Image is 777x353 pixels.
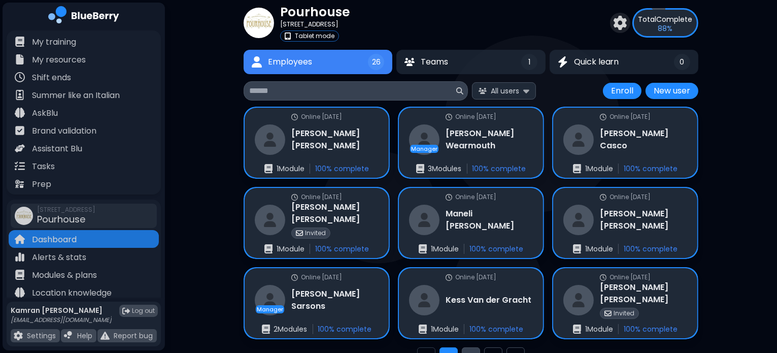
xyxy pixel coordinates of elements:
p: AskBlu [32,107,58,119]
span: Employees [268,56,312,68]
p: 100 % complete [318,325,372,334]
img: enrollments [419,325,427,334]
img: file icon [15,179,25,189]
img: online status [291,194,298,201]
p: Online [DATE] [301,273,342,281]
h3: [PERSON_NAME] [PERSON_NAME] [600,208,687,232]
p: 100 % complete [624,164,678,173]
img: online status [600,114,606,120]
span: All users [491,86,519,95]
img: file icon [15,161,25,171]
span: 26 [372,57,381,67]
span: [STREET_ADDRESS] [37,206,95,214]
a: online statusOnline [DATE]restaurant[PERSON_NAME] [PERSON_NAME]invitedInvitedenrollments1Module10... [552,267,698,339]
p: 100 % complete [315,244,369,253]
p: 1 Module [277,244,305,253]
img: file icon [15,252,25,262]
img: file icon [15,90,25,100]
img: online status [600,274,606,281]
p: [EMAIL_ADDRESS][DOMAIN_NAME] [11,316,112,324]
img: restaurant [409,205,440,235]
img: file icon [15,143,25,153]
a: tabletTablet mode [280,30,350,42]
p: Online [DATE] [301,193,342,201]
a: online statusOnline [DATE]restaurant[PERSON_NAME] [PERSON_NAME]enrollments1Module100% complete [244,107,390,179]
span: 1 [528,57,530,67]
p: 100 % complete [469,244,523,253]
button: Quick learnQuick learn0 [550,50,698,74]
p: 1 Module [585,244,613,253]
p: 1 Module [277,164,305,173]
img: restaurant [563,285,594,315]
a: online statusOnline [DATE]restaurantManager[PERSON_NAME] Wearmouthenrollments3Modules100% complete [398,107,544,179]
p: 1 Module [585,164,613,173]
span: Log out [132,307,155,315]
p: Dashboard [32,234,77,246]
img: Quick learn [558,56,568,68]
p: Online [DATE] [610,113,651,121]
p: Manager [411,146,437,152]
p: My training [32,36,76,48]
p: Invited [614,309,634,317]
p: Invited [305,229,326,237]
img: enrollments [416,164,424,173]
p: Assistant Blu [32,143,82,155]
img: company logo [48,6,119,27]
p: Report bug [114,331,153,340]
p: Alerts & stats [32,251,86,264]
h3: [PERSON_NAME] Casco [600,127,687,152]
img: Teams [404,58,415,66]
img: restaurant [409,285,440,315]
p: 2 Module s [274,325,308,334]
img: tablet [285,33,291,40]
img: online status [291,274,298,281]
p: 1 Module [431,244,459,253]
img: Employees [252,56,262,68]
p: Shift ends [32,72,71,84]
p: Brand validation [32,125,96,137]
p: 100 % complete [472,164,526,173]
img: restaurant [255,205,285,235]
span: Quick learn [574,56,619,68]
img: restaurant [409,124,440,155]
h3: Kess Van der Gracht [446,294,531,306]
img: file icon [15,108,25,118]
img: file icon [14,331,23,340]
img: restaurant [563,124,594,155]
p: 100 % complete [624,244,678,253]
button: All users [472,82,536,99]
img: file icon [15,54,25,65]
p: My resources [32,54,86,66]
p: 1 Module [431,325,459,334]
img: file icon [15,234,25,244]
img: online status [446,274,452,281]
span: Total [638,14,657,24]
p: Online [DATE] [455,273,496,281]
p: Tasks [32,161,55,173]
a: online statusOnline [DATE]restaurant[PERSON_NAME] Cascoenrollments1Module100% complete [552,107,698,179]
button: New user [646,83,698,99]
img: restaurant [563,205,594,235]
span: Teams [421,56,448,68]
a: online statusOnline [DATE]restaurantKess Van der Grachtenrollments1Module100% complete [398,267,544,339]
img: file icon [15,125,25,136]
img: file icon [15,270,25,280]
img: file icon [15,287,25,298]
p: Help [77,331,92,340]
img: invited [296,230,303,237]
a: online statusOnline [DATE]restaurant[PERSON_NAME] [PERSON_NAME]enrollments1Module100% complete [552,187,698,259]
a: online statusOnline [DATE]restaurantManager[PERSON_NAME] Sarsonsenrollments2Modules100% complete [244,267,390,339]
p: 1 Module [585,325,613,334]
p: Prep [32,178,51,190]
img: company thumbnail [15,207,33,225]
img: enrollments [419,244,427,253]
p: Settings [27,331,56,340]
span: Pourhouse [37,213,85,226]
img: logout [122,307,130,315]
img: online status [291,114,298,120]
a: online statusOnline [DATE]restaurant[PERSON_NAME] [PERSON_NAME]invitedInvitedenrollments1Module10... [244,187,390,259]
p: [STREET_ADDRESS] [280,20,339,28]
a: online statusOnline [DATE]restaurantManeli [PERSON_NAME]enrollments1Module100% complete [398,187,544,259]
p: 3 Module s [428,164,462,173]
p: Online [DATE] [455,113,496,121]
